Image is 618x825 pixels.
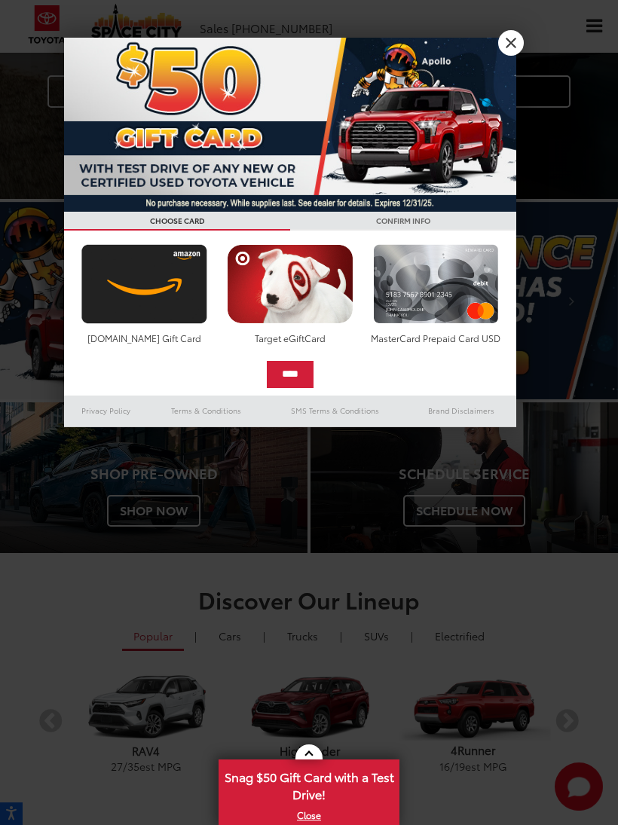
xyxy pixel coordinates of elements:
[64,38,516,212] img: 53411_top_152338.jpg
[369,244,503,324] img: mastercard.png
[406,402,516,420] a: Brand Disclaimers
[223,332,356,344] div: Target eGiftCard
[264,402,406,420] a: SMS Terms & Conditions
[78,244,211,324] img: amazoncard.png
[290,212,516,231] h3: CONFIRM INFO
[223,244,356,324] img: targetcard.png
[78,332,211,344] div: [DOMAIN_NAME] Gift Card
[64,212,290,231] h3: CHOOSE CARD
[148,402,264,420] a: Terms & Conditions
[369,332,503,344] div: MasterCard Prepaid Card USD
[220,761,398,807] span: Snag $50 Gift Card with a Test Drive!
[64,402,148,420] a: Privacy Policy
